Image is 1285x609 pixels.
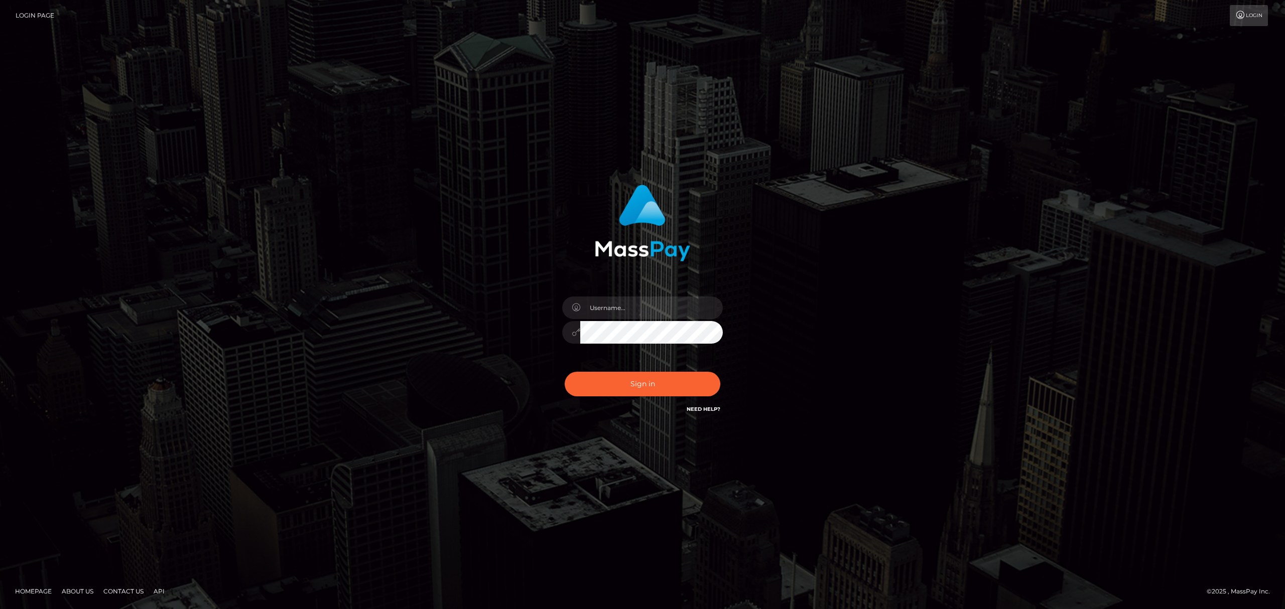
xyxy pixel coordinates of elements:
[580,296,723,319] input: Username...
[1230,5,1268,26] a: Login
[11,583,56,599] a: Homepage
[150,583,169,599] a: API
[16,5,54,26] a: Login Page
[595,185,690,261] img: MassPay Login
[58,583,97,599] a: About Us
[687,406,720,412] a: Need Help?
[1207,586,1277,597] div: © 2025 , MassPay Inc.
[99,583,148,599] a: Contact Us
[565,372,720,396] button: Sign in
